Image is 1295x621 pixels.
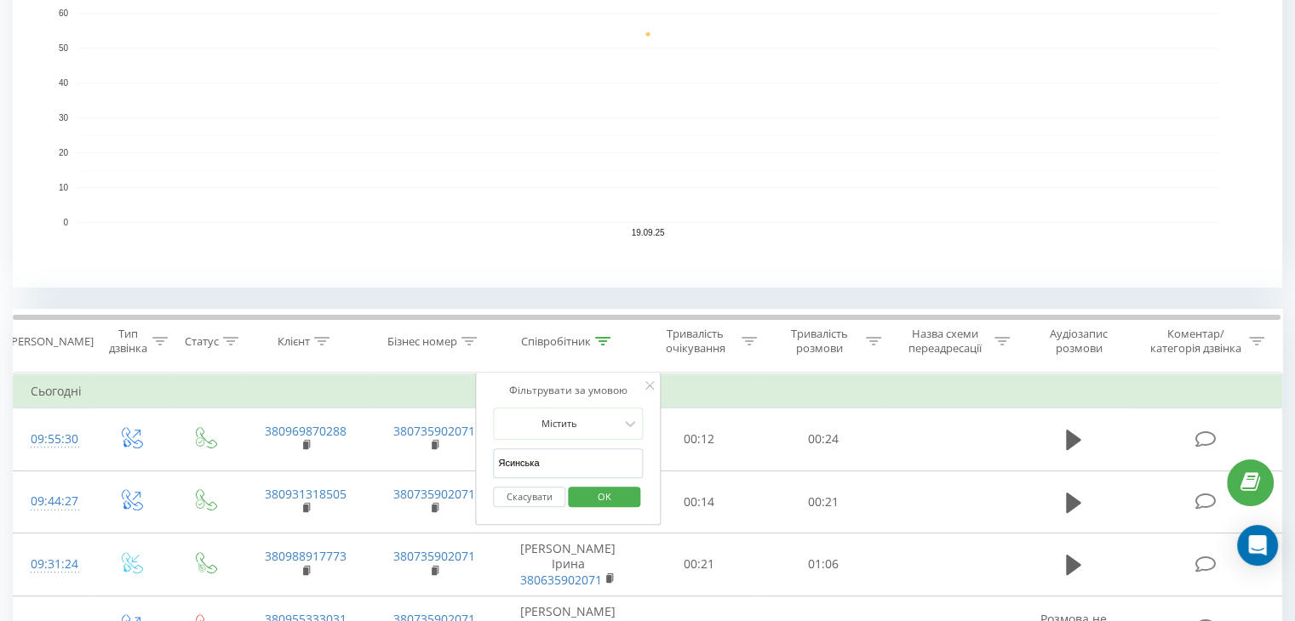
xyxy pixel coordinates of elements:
div: Тривалість розмови [776,327,862,356]
td: 00:14 [638,470,761,533]
a: 380931318505 [265,486,347,502]
text: 20 [59,148,69,157]
text: 50 [59,43,69,53]
div: Статус [185,334,219,349]
td: 01:06 [761,533,885,596]
div: Тривалість очікування [653,327,738,356]
a: 380735902071 [393,486,475,502]
div: Бізнес номер [387,334,457,349]
td: 00:21 [638,533,761,596]
div: Назва схеми переадресації [901,327,990,356]
text: 10 [59,183,69,192]
td: 00:12 [638,408,761,471]
span: OK [581,483,628,510]
a: 380735902071 [393,548,475,564]
div: Клієнт [278,334,310,349]
div: Аудіозапис розмови [1029,327,1129,356]
text: 40 [59,78,69,88]
text: 19.09.25 [632,228,665,237]
div: 09:55:30 [31,423,76,456]
a: 380988917773 [265,548,347,564]
div: Коментар/категорія дзвінка [1145,327,1245,356]
div: 09:31:24 [31,548,76,581]
td: Сьогодні [14,374,1282,408]
a: 380635902071 [520,572,602,588]
div: [PERSON_NAME] [8,334,94,349]
button: OK [568,487,640,508]
text: 60 [59,9,69,18]
div: Open Intercom Messenger [1237,525,1278,566]
a: 380969870288 [265,423,347,439]
div: Співробітник [521,334,591,349]
div: 09:44:27 [31,485,76,518]
td: [PERSON_NAME] Ірина [499,533,638,596]
a: 380735902071 [393,423,475,439]
input: Введіть значення [493,448,643,478]
button: Скасувати [493,487,565,508]
div: Фільтрувати за умовою [493,382,643,399]
text: 0 [63,218,68,227]
div: Тип дзвінка [107,327,147,356]
text: 30 [59,113,69,122]
td: 00:24 [761,408,885,471]
td: 00:21 [761,470,885,533]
